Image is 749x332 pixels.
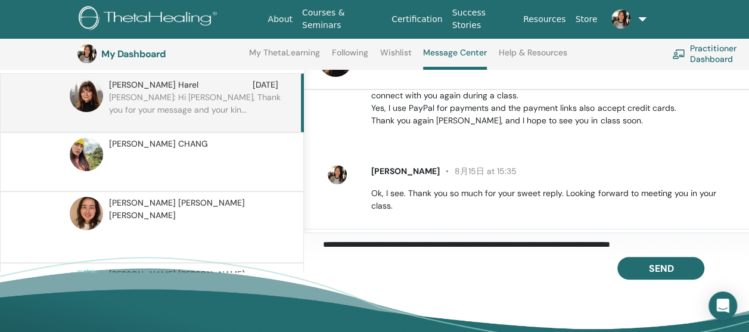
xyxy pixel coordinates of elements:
img: default.jpg [77,44,97,63]
a: Following [332,48,368,67]
span: [PERSON_NAME] Harel [109,79,198,91]
img: default.jpg [70,79,103,112]
span: [PERSON_NAME] [371,166,440,176]
img: chalkboard-teacher.svg [672,49,685,58]
a: Certification [387,8,447,30]
p: Hi [PERSON_NAME], Thank you for your message and your kind words and energy. It would be wonderfu... [371,64,735,127]
a: My ThetaLearning [249,48,320,67]
a: Courses & Seminars [297,2,387,36]
a: Message Center [423,48,487,70]
p: Ok, I see. Thank you so much for your sweet reply. Looking forward to meeting you in your class. [371,187,735,212]
a: Store [570,8,602,30]
span: [PERSON_NAME] CHANG [109,138,208,150]
span: Send [648,262,673,275]
img: default.jpg [611,10,630,29]
a: Help & Resources [499,48,567,67]
img: default.jpg [70,138,103,171]
a: About [263,8,297,30]
span: [PERSON_NAME] [PERSON_NAME] [109,268,245,281]
button: Send [617,257,704,280]
img: no-photo.png [70,268,103,302]
img: logo.png [79,6,221,33]
img: default.jpg [328,165,347,184]
span: 8月15日 at 15:35 [440,166,517,176]
a: Resources [518,8,571,30]
h3: My Dashboard [101,48,220,60]
a: Success Stories [447,2,518,36]
p: [PERSON_NAME]: Hi [PERSON_NAME], Thank you for your message and your kin... [109,91,282,127]
span: [DATE] [253,79,278,91]
a: Wishlist [380,48,412,67]
div: Open Intercom Messenger [708,291,737,320]
span: [PERSON_NAME] [PERSON_NAME] [PERSON_NAME] [109,197,278,222]
img: default.jpg [70,197,103,230]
